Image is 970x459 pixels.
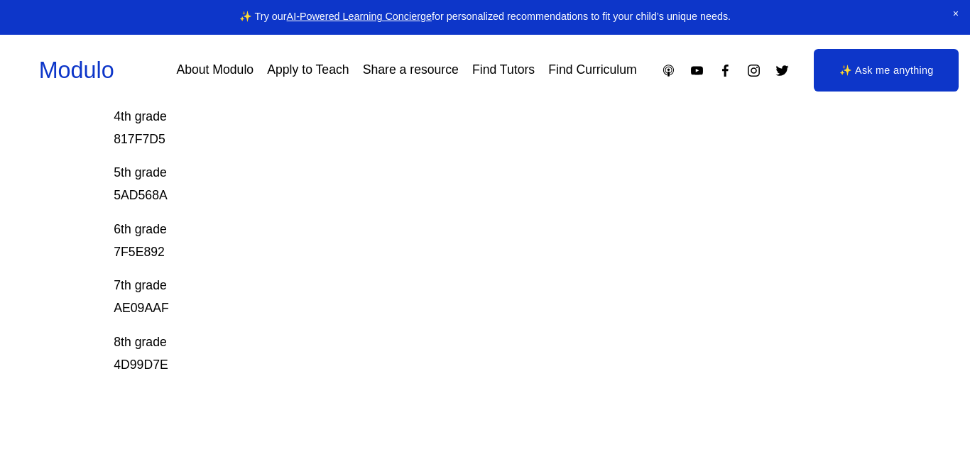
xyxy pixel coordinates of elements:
a: ✨ Ask me anything [814,49,959,92]
a: AI-Powered Learning Concierge [287,11,432,22]
a: Instagram [746,63,761,78]
a: Modulo [39,57,114,83]
a: YouTube [690,63,704,78]
a: Share a resource [363,58,459,83]
a: About Modulo [176,58,254,83]
a: Twitter [775,63,790,78]
p: 4th grade 817F7D5 [114,106,781,151]
p: 5th grade 5AD568A [114,162,781,207]
a: Facebook [718,63,733,78]
a: Apply to Teach [267,58,349,83]
a: Find Tutors [472,58,535,83]
p: 6th grade 7F5E892 [114,219,781,264]
p: 7th grade AE09AAF [114,275,781,320]
p: 8th grade 4D99D7E [114,331,781,377]
a: Find Curriculum [548,58,636,83]
a: Apple Podcasts [661,63,676,78]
